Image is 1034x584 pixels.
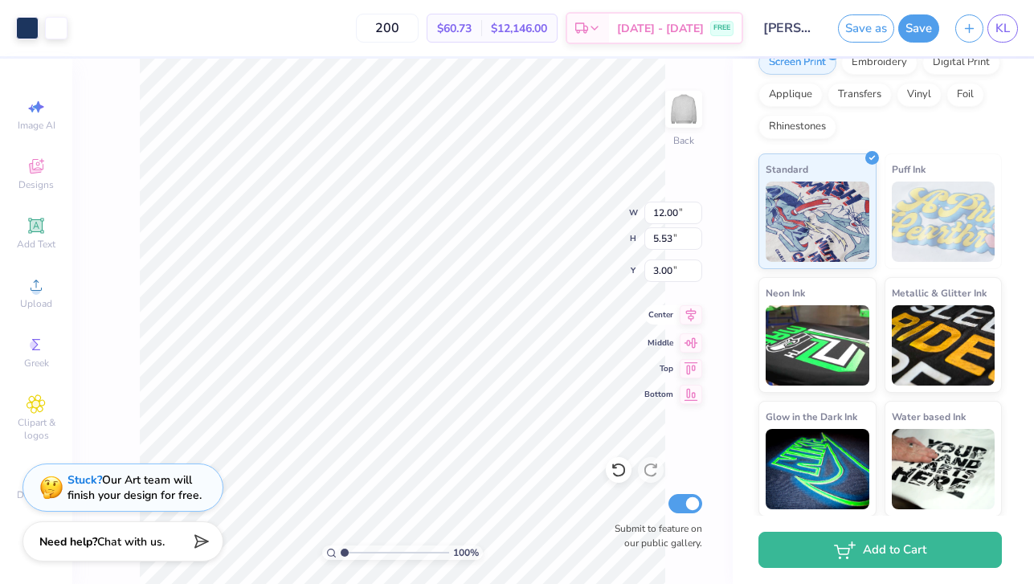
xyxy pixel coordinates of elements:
span: [DATE] - [DATE] [617,20,704,37]
span: Image AI [18,119,55,132]
div: Rhinestones [758,115,836,139]
button: Save as [838,14,894,43]
div: Foil [946,83,984,107]
span: Chat with us. [97,534,165,549]
img: Metallic & Glitter Ink [892,305,995,386]
img: Glow in the Dark Ink [766,429,869,509]
span: $60.73 [437,20,472,37]
span: Decorate [17,488,55,501]
span: Add Text [17,238,55,251]
div: Our Art team will finish your design for free. [67,472,202,503]
a: KL [987,14,1018,43]
button: Add to Cart [758,532,1002,568]
span: Bottom [644,389,673,400]
input: – – [356,14,419,43]
strong: Stuck? [67,472,102,488]
span: Middle [644,337,673,349]
span: Water based Ink [892,408,966,425]
div: Transfers [828,83,892,107]
button: Save [898,14,939,43]
label: Submit to feature on our public gallery. [606,521,702,550]
span: 100 % [453,545,479,560]
span: Center [644,309,673,321]
span: FREE [713,22,730,34]
img: Neon Ink [766,305,869,386]
span: Puff Ink [892,161,926,178]
span: Top [644,363,673,374]
img: Back [668,93,700,125]
img: Standard [766,182,869,262]
span: Clipart & logos [8,416,64,442]
div: Embroidery [841,51,918,75]
span: Upload [20,297,52,310]
input: Untitled Design [751,12,830,44]
div: Digital Print [922,51,1000,75]
span: Glow in the Dark Ink [766,408,857,425]
div: Vinyl [897,83,942,107]
span: Standard [766,161,808,178]
span: KL [995,19,1010,38]
div: Screen Print [758,51,836,75]
span: Neon Ink [766,284,805,301]
div: Back [673,133,694,148]
span: Greek [24,357,49,370]
span: Designs [18,178,54,191]
span: $12,146.00 [491,20,547,37]
strong: Need help? [39,534,97,549]
span: Metallic & Glitter Ink [892,284,987,301]
img: Puff Ink [892,182,995,262]
div: Applique [758,83,823,107]
img: Water based Ink [892,429,995,509]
